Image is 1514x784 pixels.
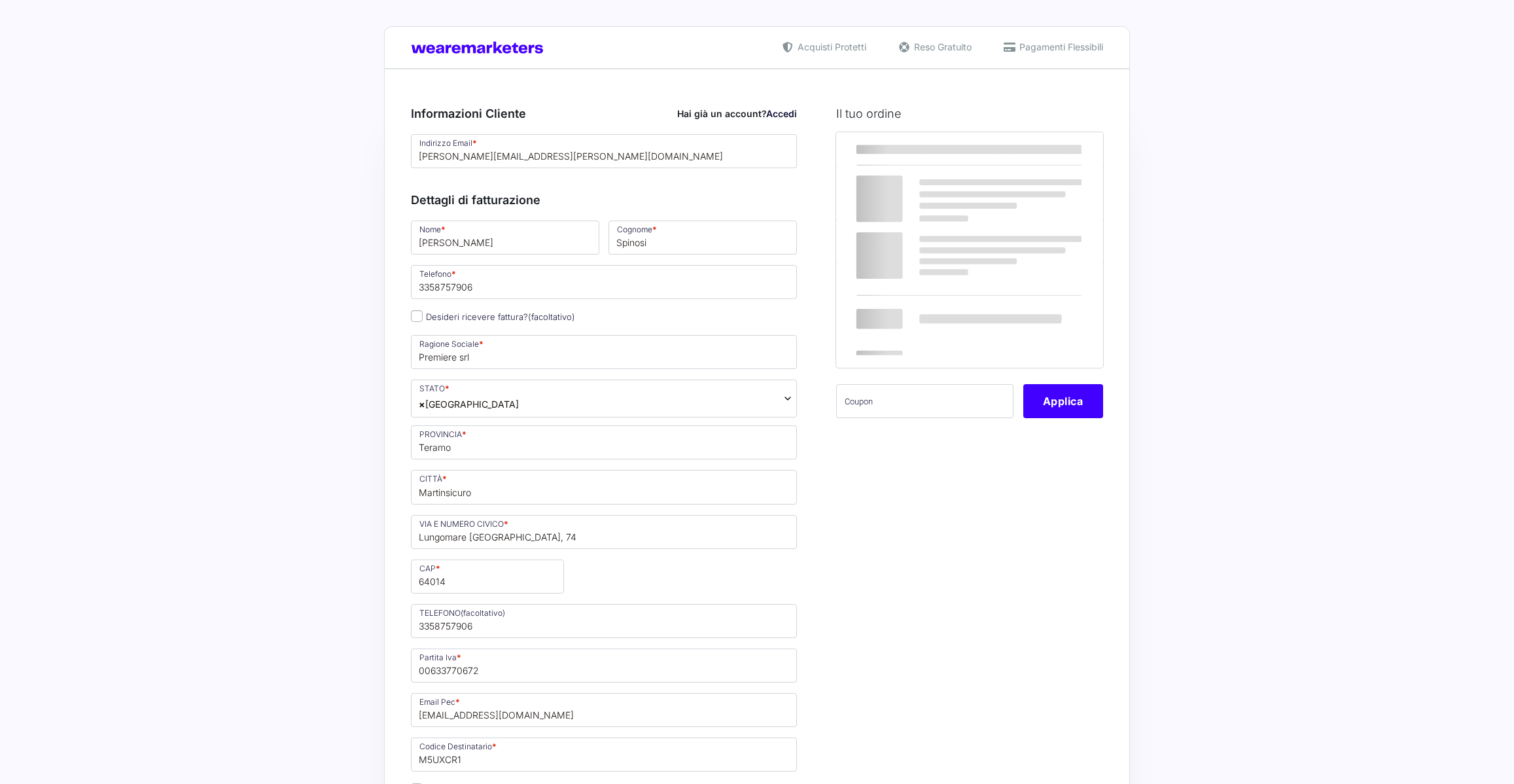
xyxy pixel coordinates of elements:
th: Subtotale [836,221,990,262]
input: Inserisci soltanto il numero di Partita IVA senza prefisso IT * [411,649,797,683]
input: TELEFONO [411,604,797,638]
input: Indirizzo Email * [411,134,797,168]
span: × [419,397,425,411]
span: Reso Gratuito [911,40,972,54]
span: Pagamenti Flessibili [1016,40,1103,54]
td: Marketers World 2025 - MW25 Ticket Premium [836,166,990,221]
th: Prodotto [836,132,990,166]
input: CAP * [411,560,564,594]
input: PROVINCIA * [411,425,797,459]
button: Applica [1023,384,1103,418]
label: Desideri ricevere fattura? [411,312,575,322]
div: Hai già un account? [677,107,797,120]
input: CITTÀ * [411,470,797,504]
h3: Dettagli di fatturazione [411,191,797,209]
input: Nome * [411,221,599,255]
h3: Il tuo ordine [836,105,1103,122]
input: Codice Destinatario * [411,738,797,772]
th: Totale [836,262,990,367]
h3: Informazioni Cliente [411,105,797,122]
a: Accedi [766,108,797,119]
input: Desideri ricevere fattura?(facoltativo) [411,310,423,322]
th: Subtotale [989,132,1103,166]
input: Cognome * [608,221,797,255]
input: Email Pec * [411,693,797,727]
input: VIA E NUMERO CIVICO * [411,515,797,549]
input: Coupon [836,384,1013,418]
span: Italia [411,380,797,418]
span: (facoltativo) [528,312,575,322]
span: Acquisti Protetti [794,40,866,54]
input: Telefono * [411,265,797,299]
span: Italia [419,397,519,411]
input: Ragione Sociale * [411,335,797,369]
